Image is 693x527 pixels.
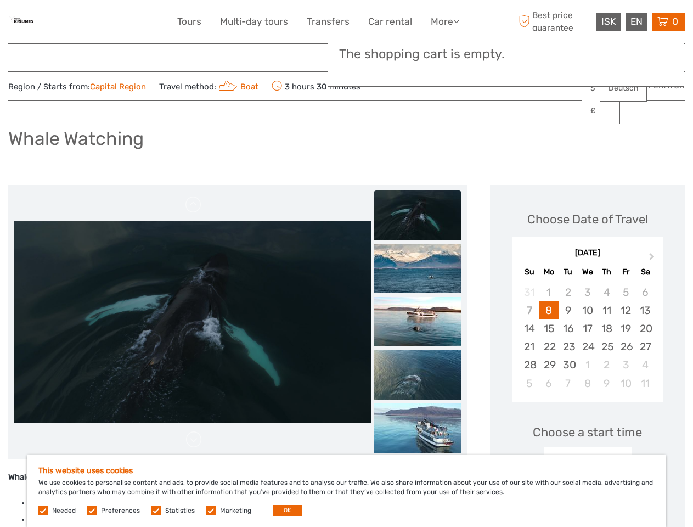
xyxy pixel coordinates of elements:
[431,14,459,30] a: More
[578,338,597,356] div: Choose Wednesday, September 24th, 2025
[597,301,616,319] div: Choose Thursday, September 11th, 2025
[374,350,461,400] img: d2e074052b314a42b51fad1f3070e0a1_slider_thumbnail.jpeg
[559,283,578,301] div: Not available Tuesday, September 2nd, 2025
[601,16,616,27] span: ISK
[374,403,461,453] img: 3a6082003c434ba09a303f11bd9a4b0b_slider_thumbnail.jpeg
[616,356,635,374] div: Choose Friday, October 3rd, 2025
[635,283,655,301] div: Not available Saturday, September 6th, 2025
[559,265,578,279] div: Tu
[597,356,616,374] div: Choose Thursday, October 2nd, 2025
[635,374,655,393] div: Choose Saturday, October 11th, 2025
[597,338,616,356] div: Choose Thursday, September 25th, 2025
[527,211,648,228] div: Choose Date of Travel
[597,319,616,338] div: Choose Thursday, September 18th, 2025
[374,190,461,240] img: b2e8d19628e146999be236d4cda54f50_slider_thumbnail.jpeg
[626,13,647,31] div: EN
[38,466,655,475] h5: This website uses cookies
[559,356,578,374] div: Choose Tuesday, September 30th, 2025
[559,338,578,356] div: Choose Tuesday, September 23rd, 2025
[27,455,666,527] div: We use cookies to personalise content and ads, to provide social media features and to analyse ou...
[597,374,616,393] div: Choose Thursday, October 9th, 2025
[635,265,655,279] div: Sa
[220,506,251,515] label: Marketing
[597,265,616,279] div: Th
[307,14,350,30] a: Transfers
[644,250,662,268] button: Next Month
[616,338,635,356] div: Choose Friday, September 26th, 2025
[15,19,124,28] p: We're away right now. Please check back later!
[573,453,602,468] div: 09:00
[635,356,655,374] div: Choose Saturday, October 4th, 2025
[559,319,578,338] div: Choose Tuesday, September 16th, 2025
[368,14,412,30] a: Car rental
[8,472,243,482] strong: Whale Watching Classic (3-3.5 hours) – Operates Year-Round
[539,265,559,279] div: Mo
[90,82,146,92] a: Capital Region
[520,265,539,279] div: Su
[14,221,371,422] img: b2e8d19628e146999be236d4cda54f50_main_slider.jpeg
[582,79,619,98] a: $
[520,338,539,356] div: Choose Sunday, September 21st, 2025
[578,301,597,319] div: Choose Wednesday, September 10th, 2025
[597,283,616,301] div: Not available Thursday, September 4th, 2025
[159,79,258,94] span: Travel method:
[635,301,655,319] div: Choose Saturday, September 13th, 2025
[578,265,597,279] div: We
[520,356,539,374] div: Choose Sunday, September 28th, 2025
[165,506,195,515] label: Statistics
[374,297,461,346] img: d8b60ceeed0a4535b894ee493b03c963_slider_thumbnail.jpeg
[539,374,559,393] div: Choose Monday, October 6th, 2025
[516,9,594,33] span: Best price guarantee
[578,374,597,393] div: Choose Wednesday, October 8th, 2025
[52,506,76,515] label: Needed
[559,374,578,393] div: Choose Tuesday, October 7th, 2025
[272,79,360,94] span: 3 hours 30 minutes
[539,338,559,356] div: Choose Monday, September 22nd, 2025
[539,283,559,301] div: Not available Monday, September 1st, 2025
[616,265,635,279] div: Fr
[512,248,663,259] div: [DATE]
[126,17,139,30] button: Open LiveChat chat widget
[520,301,539,319] div: Not available Sunday, September 7th, 2025
[600,79,646,98] a: Deutsch
[539,356,559,374] div: Choose Monday, September 29th, 2025
[177,14,201,30] a: Tours
[578,356,597,374] div: Choose Wednesday, October 1st, 2025
[578,319,597,338] div: Choose Wednesday, September 17th, 2025
[559,301,578,319] div: Choose Tuesday, September 9th, 2025
[616,374,635,393] div: Choose Friday, October 10th, 2025
[539,319,559,338] div: Choose Monday, September 15th, 2025
[515,283,659,393] div: month 2025-09
[616,319,635,338] div: Choose Friday, September 19th, 2025
[520,319,539,338] div: Choose Sunday, September 14th, 2025
[635,319,655,338] div: Choose Saturday, September 20th, 2025
[374,244,461,293] img: a728e7ee043747a7bd976de2869c4803_slider_thumbnail.jpeg
[8,81,146,93] span: Region / Starts from:
[101,506,140,515] label: Preferences
[539,301,559,319] div: Choose Monday, September 8th, 2025
[578,283,597,301] div: Not available Wednesday, September 3rd, 2025
[273,505,302,516] button: OK
[339,47,673,62] h3: The shopping cart is empty.
[216,82,258,92] a: Boat
[520,374,539,393] div: Choose Sunday, October 5th, 2025
[220,14,288,30] a: Multi-day tours
[582,101,619,121] a: £
[635,338,655,356] div: Choose Saturday, September 27th, 2025
[8,8,35,35] img: General Info:
[616,301,635,319] div: Choose Friday, September 12th, 2025
[616,283,635,301] div: Not available Friday, September 5th, 2025
[533,424,642,441] span: Choose a start time
[520,283,539,301] div: Not available Sunday, August 31st, 2025
[8,127,144,150] h1: Whale Watching
[671,16,680,27] span: 0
